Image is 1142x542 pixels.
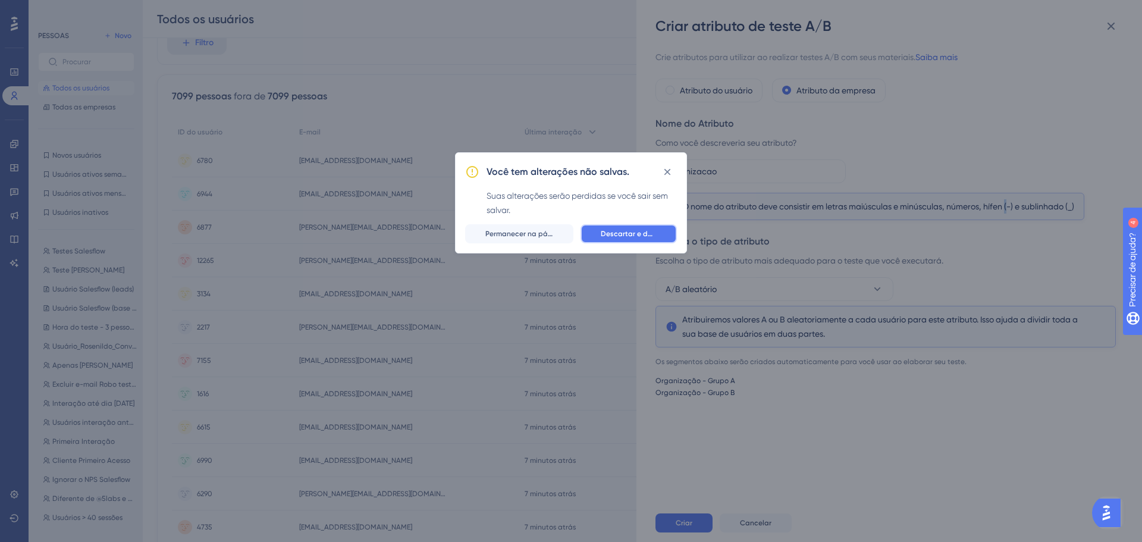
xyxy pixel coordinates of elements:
font: Precisar de ajuda? [28,5,102,14]
font: Suas alterações serão perdidas se você sair sem salvar. [487,191,668,215]
font: 4 [111,7,114,14]
font: Permanecer na página [485,230,563,238]
font: Descartar e deixar [601,230,664,238]
iframe: Iniciador do Assistente de IA do UserGuiding [1092,495,1128,531]
font: Você tem alterações não salvas. [487,166,629,177]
